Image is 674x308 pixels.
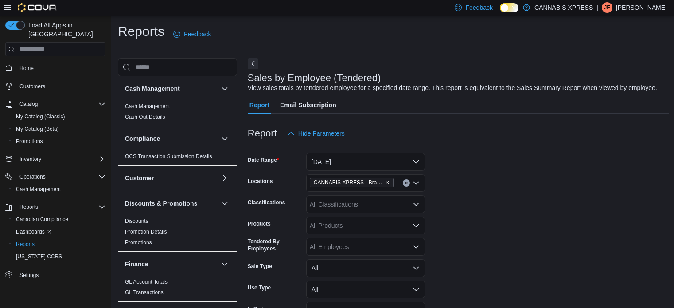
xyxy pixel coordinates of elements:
[2,98,109,110] button: Catalog
[16,269,105,280] span: Settings
[12,239,38,250] a: Reports
[25,21,105,39] span: Load All Apps in [GEOGRAPHIC_DATA]
[125,260,218,269] button: Finance
[125,239,152,246] a: Promotions
[19,203,38,211] span: Reports
[284,125,348,142] button: Hide Parameters
[125,174,218,183] button: Customer
[314,178,383,187] span: CANNABIS XPRESS - Brampton ([GEOGRAPHIC_DATA])
[16,138,43,145] span: Promotions
[125,103,170,109] a: Cash Management
[604,2,610,13] span: JF
[248,284,271,291] label: Use Type
[19,83,45,90] span: Customers
[248,263,272,270] label: Sale Type
[219,198,230,209] button: Discounts & Promotions
[125,199,197,208] h3: Discounts & Promotions
[9,226,109,238] a: Dashboards
[16,270,42,281] a: Settings
[118,151,237,165] div: Compliance
[16,81,49,92] a: Customers
[19,173,46,180] span: Operations
[16,186,61,193] span: Cash Management
[248,220,271,227] label: Products
[16,154,105,164] span: Inventory
[12,124,105,134] span: My Catalog (Beta)
[19,156,41,163] span: Inventory
[12,136,47,147] a: Promotions
[219,173,230,183] button: Customer
[248,199,285,206] label: Classifications
[12,214,72,225] a: Canadian Compliance
[5,58,105,304] nav: Complex example
[118,277,237,301] div: Finance
[125,279,168,285] a: GL Account Totals
[602,2,612,13] div: Jo Forbes
[16,202,42,212] button: Reports
[125,84,218,93] button: Cash Management
[403,179,410,187] button: Clear input
[9,213,109,226] button: Canadian Compliance
[12,111,69,122] a: My Catalog (Classic)
[19,101,38,108] span: Catalog
[125,218,148,224] a: Discounts
[248,83,657,93] div: View sales totals by tendered employee for a specified date range. This report is equivalent to t...
[19,272,39,279] span: Settings
[248,73,381,83] h3: Sales by Employee (Tendered)
[125,114,165,120] a: Cash Out Details
[2,80,109,93] button: Customers
[16,99,41,109] button: Catalog
[280,96,336,114] span: Email Subscription
[12,136,105,147] span: Promotions
[310,178,394,187] span: CANNABIS XPRESS - Brampton (Hurontario Street)
[12,184,105,195] span: Cash Management
[184,30,211,39] span: Feedback
[12,184,64,195] a: Cash Management
[125,174,154,183] h3: Customer
[118,216,237,251] div: Discounts & Promotions
[16,241,35,248] span: Reports
[125,134,218,143] button: Compliance
[16,172,49,182] button: Operations
[12,251,66,262] a: [US_STATE] CCRS
[413,201,420,208] button: Open list of options
[125,113,165,121] span: Cash Out Details
[219,83,230,94] button: Cash Management
[16,172,105,182] span: Operations
[16,62,105,74] span: Home
[12,111,105,122] span: My Catalog (Classic)
[125,229,167,235] a: Promotion Details
[19,65,34,72] span: Home
[9,135,109,148] button: Promotions
[465,3,492,12] span: Feedback
[9,238,109,250] button: Reports
[2,171,109,183] button: Operations
[16,81,105,92] span: Customers
[125,134,160,143] h3: Compliance
[12,226,55,237] a: Dashboards
[2,62,109,74] button: Home
[16,253,62,260] span: [US_STATE] CCRS
[219,259,230,269] button: Finance
[413,179,420,187] button: Open list of options
[248,128,277,139] h3: Report
[219,133,230,144] button: Compliance
[12,214,105,225] span: Canadian Compliance
[534,2,593,13] p: CANNABIS XPRESS
[16,63,37,74] a: Home
[125,289,164,296] a: GL Transactions
[16,228,51,235] span: Dashboards
[12,124,62,134] a: My Catalog (Beta)
[125,278,168,285] span: GL Account Totals
[125,239,152,246] span: Promotions
[118,23,164,40] h1: Reports
[248,178,273,185] label: Locations
[2,153,109,165] button: Inventory
[18,3,57,12] img: Cova
[125,103,170,110] span: Cash Management
[16,99,105,109] span: Catalog
[12,251,105,262] span: Washington CCRS
[249,96,269,114] span: Report
[16,216,68,223] span: Canadian Compliance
